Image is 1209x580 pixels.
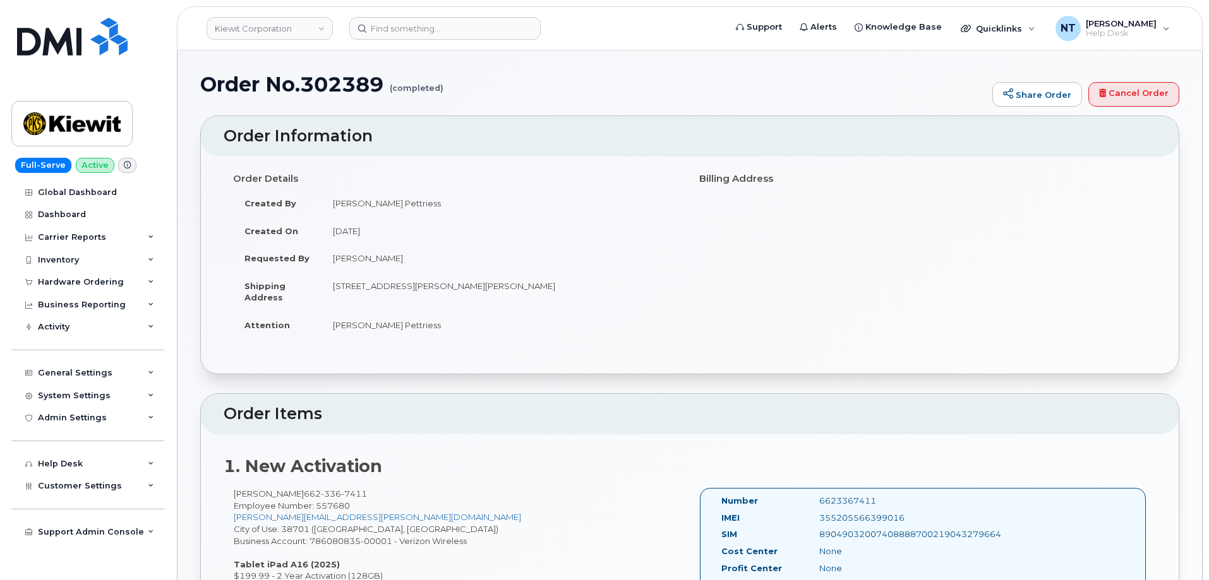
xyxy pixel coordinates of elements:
[992,82,1082,107] a: Share Order
[810,512,947,524] div: 355205566399016
[810,495,947,507] div: 6623367411
[699,174,1146,184] h4: Billing Address
[322,244,680,272] td: [PERSON_NAME]
[341,488,367,499] span: 7411
[1088,82,1179,107] a: Cancel Order
[721,528,737,540] label: SIM
[200,73,986,95] h1: Order No.302389
[721,545,778,557] label: Cost Center
[234,559,340,569] strong: Tablet iPad A16 (2025)
[244,320,290,330] strong: Attention
[244,253,310,263] strong: Requested By
[244,226,298,236] strong: Created On
[224,456,382,476] strong: 1. New Activation
[322,272,680,311] td: [STREET_ADDRESS][PERSON_NAME][PERSON_NAME]
[810,545,947,557] div: None
[224,127,1156,145] h2: Order Information
[810,528,947,540] div: 89049032007408888700219043279664
[721,562,782,574] label: Profit Center
[390,73,443,93] small: (completed)
[234,512,521,522] a: [PERSON_NAME][EMAIL_ADDRESS][PERSON_NAME][DOMAIN_NAME]
[304,488,367,499] span: 662
[244,281,286,303] strong: Shipping Address
[322,189,680,217] td: [PERSON_NAME].Pettriess
[224,405,1156,423] h2: Order Items
[244,198,296,208] strong: Created By
[233,174,680,184] h4: Order Details
[322,217,680,245] td: [DATE]
[322,311,680,339] td: [PERSON_NAME] Pettriess
[721,495,758,507] label: Number
[721,512,740,524] label: IMEI
[810,562,947,574] div: None
[234,500,350,511] span: Employee Number: 557680
[321,488,341,499] span: 336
